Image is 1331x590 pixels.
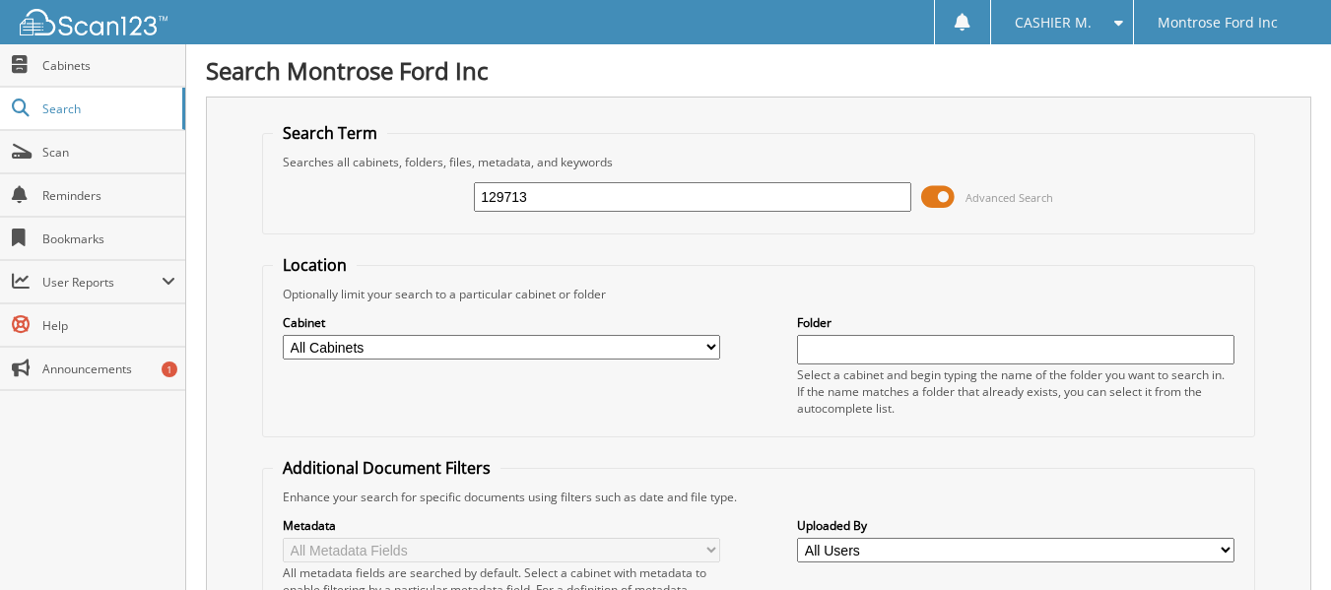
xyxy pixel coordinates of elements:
[42,57,175,74] span: Cabinets
[42,187,175,204] span: Reminders
[42,230,175,247] span: Bookmarks
[42,274,162,291] span: User Reports
[283,517,720,534] label: Metadata
[42,144,175,161] span: Scan
[42,361,175,377] span: Announcements
[283,314,720,331] label: Cabinet
[273,122,387,144] legend: Search Term
[797,314,1234,331] label: Folder
[206,54,1311,87] h1: Search Montrose Ford Inc
[273,489,1244,505] div: Enhance your search for specific documents using filters such as date and file type.
[42,317,175,334] span: Help
[20,9,167,35] img: scan123-logo-white.svg
[273,254,357,276] legend: Location
[273,457,500,479] legend: Additional Document Filters
[273,286,1244,302] div: Optionally limit your search to a particular cabinet or folder
[965,190,1053,205] span: Advanced Search
[273,154,1244,170] div: Searches all cabinets, folders, files, metadata, and keywords
[1015,17,1092,29] span: CASHIER M.
[162,361,177,377] div: 1
[1158,17,1278,29] span: Montrose Ford Inc
[797,366,1234,417] div: Select a cabinet and begin typing the name of the folder you want to search in. If the name match...
[797,517,1234,534] label: Uploaded By
[42,100,172,117] span: Search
